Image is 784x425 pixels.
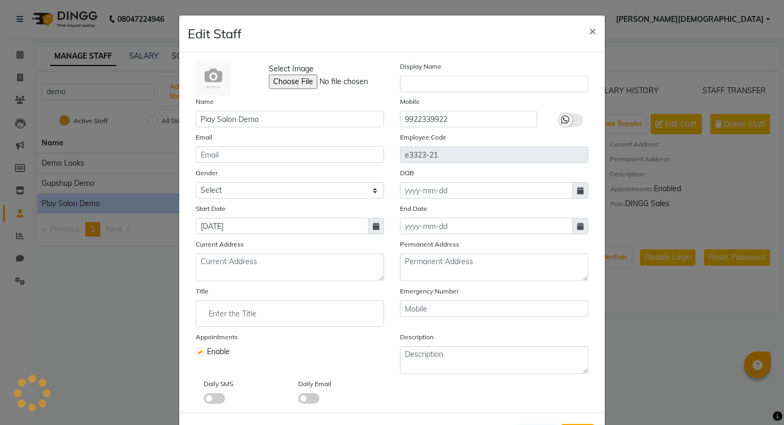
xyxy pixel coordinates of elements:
label: Gender [196,168,218,178]
input: Enter the Title [201,303,379,324]
label: Daily Email [298,379,331,389]
label: Employee Code [400,133,446,142]
label: Emergency Number [400,287,459,296]
span: Select Image [269,63,314,75]
label: Description [400,332,434,342]
label: DOB [400,168,414,178]
input: Email [196,146,384,163]
img: Cinque Terre [196,61,231,96]
input: Employee Code [400,146,588,163]
label: Current Address [196,240,244,249]
input: Select Image [269,75,414,89]
label: Appointments [196,332,238,342]
label: End Date [400,204,427,214]
input: yyyy-mm-dd [196,218,369,234]
input: yyyy-mm-dd [400,218,573,234]
label: Email [196,133,212,142]
input: Mobile [400,111,537,127]
label: Display Name [400,62,442,71]
span: Enable [207,346,230,357]
label: Name [196,97,214,107]
input: yyyy-mm-dd [400,182,573,199]
span: × [589,22,596,38]
label: Mobile [400,97,420,107]
label: Start Date [196,204,226,214]
input: Name [196,111,384,127]
label: Title [196,287,209,296]
label: Daily SMS [204,379,233,389]
h4: Edit Staff [188,24,242,43]
button: Close [580,15,605,45]
input: Mobile [400,300,588,317]
label: Permanent Address [400,240,459,249]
